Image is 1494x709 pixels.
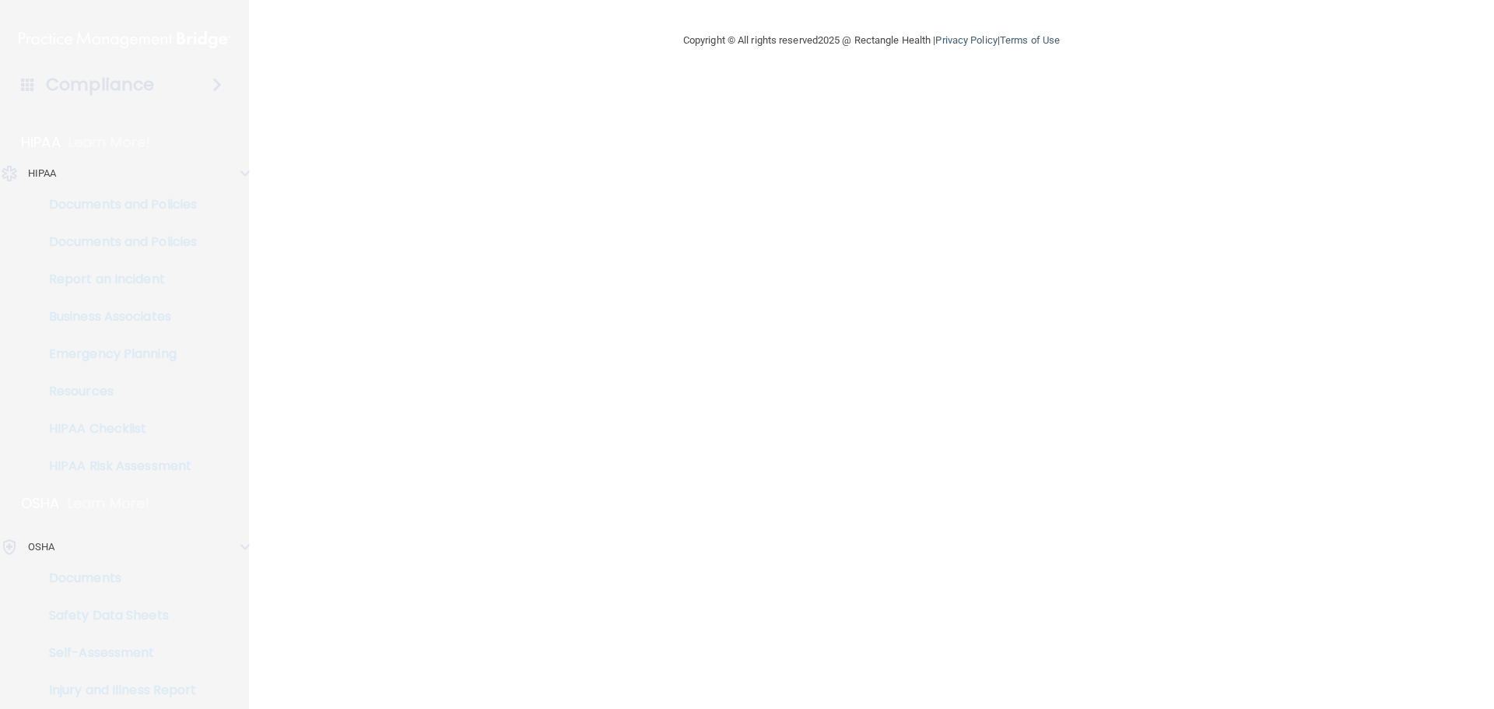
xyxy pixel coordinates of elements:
p: Report an Incident [10,272,223,287]
p: Documents [10,570,223,586]
div: Copyright © All rights reserved 2025 @ Rectangle Health | | [587,16,1156,65]
p: Documents and Policies [10,234,223,250]
h4: Compliance [46,74,154,96]
p: Emergency Planning [10,346,223,362]
p: Learn More! [68,494,150,513]
p: Learn More! [68,133,151,152]
p: HIPAA Risk Assessment [10,458,223,474]
p: OSHA [28,538,54,556]
p: HIPAA [21,133,61,152]
p: OSHA [21,494,60,513]
p: Business Associates [10,309,223,325]
a: Terms of Use [1000,34,1060,46]
p: HIPAA Checklist [10,421,223,437]
p: Resources [10,384,223,399]
img: PMB logo [19,24,230,55]
a: Privacy Policy [935,34,997,46]
p: HIPAA [28,164,57,183]
p: Safety Data Sheets [10,608,223,623]
p: Injury and Illness Report [10,683,223,698]
p: Self-Assessment [10,645,223,661]
p: Documents and Policies [10,197,223,212]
